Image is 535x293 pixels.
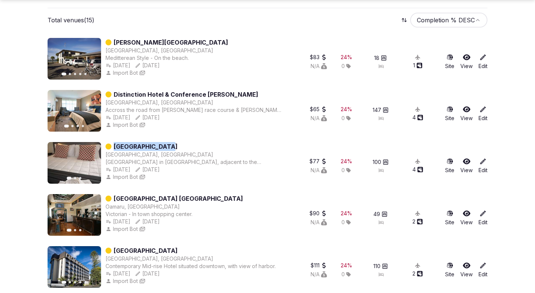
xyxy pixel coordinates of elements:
[341,115,345,122] span: 0
[310,106,327,113] button: $65
[412,270,423,277] button: 2
[479,210,487,226] a: Edit
[114,194,243,203] a: [GEOGRAPHIC_DATA] [GEOGRAPHIC_DATA]
[106,277,138,285] button: Import Bot
[79,281,81,283] button: Go to slide 4
[373,106,389,114] button: 147
[114,38,228,47] a: [PERSON_NAME][GEOGRAPHIC_DATA]
[48,246,101,288] img: Featured image for Copthorne Hotel Auckland City
[373,263,380,270] span: 110
[374,54,387,62] button: 18
[113,173,138,181] span: Import Bot
[310,54,327,61] div: $83
[113,277,138,285] span: Import Bot
[77,125,79,127] button: Go to slide 3
[62,281,67,284] button: Go to slide 1
[341,62,345,70] span: 0
[135,218,160,225] button: [DATE]
[106,255,213,263] button: [GEOGRAPHIC_DATA], [GEOGRAPHIC_DATA]
[341,210,352,217] div: 24 %
[74,229,76,231] button: Go to slide 2
[106,47,213,54] button: [GEOGRAPHIC_DATA], [GEOGRAPHIC_DATA]
[48,194,101,236] img: Featured image for Brydone Hotel Oamaru
[106,263,276,270] div: Contemporary Mid-rise Hotel situated downtown, with view of harbor.
[74,73,76,75] button: Go to slide 3
[135,114,160,121] button: [DATE]
[74,281,76,283] button: Go to slide 3
[373,210,380,218] span: 49
[341,158,352,165] button: 24%
[373,106,381,114] span: 147
[135,270,160,277] button: [DATE]
[64,125,69,128] button: Go to slide 1
[106,218,130,225] button: [DATE]
[311,262,327,269] button: $111
[412,218,423,225] div: 2
[48,16,94,24] p: Total venues (15)
[311,167,327,174] button: N/A
[479,262,487,278] a: Edit
[311,271,327,278] div: N/A
[106,69,138,77] button: Import Bot
[106,121,138,129] button: Import Bot
[341,271,345,278] span: 0
[79,73,81,75] button: Go to slide 4
[106,270,130,277] div: [DATE]
[48,38,101,80] img: Featured image for Fairley Motor Lodge
[341,210,352,217] button: 24%
[69,73,71,75] button: Go to slide 2
[106,166,130,173] button: [DATE]
[412,114,423,121] div: 4
[479,158,487,174] a: Edit
[445,210,454,226] button: Site
[373,210,388,218] button: 49
[460,158,473,174] a: View
[106,173,138,181] button: Import Bot
[311,115,327,122] button: N/A
[311,219,327,226] button: N/A
[114,246,178,255] a: [GEOGRAPHIC_DATA]
[373,158,381,166] span: 100
[413,62,422,69] button: 1
[106,99,213,106] div: [GEOGRAPHIC_DATA], [GEOGRAPHIC_DATA]
[341,219,345,226] span: 0
[113,121,138,129] span: Import Bot
[114,90,258,99] a: Distinction Hotel & Conference [PERSON_NAME]
[135,62,160,69] div: [DATE]
[113,69,138,77] span: Import Bot
[67,177,72,180] button: Go to slide 1
[445,158,454,174] button: Site
[309,158,327,165] button: $77
[309,210,327,217] div: $90
[106,151,213,158] div: [GEOGRAPHIC_DATA], [GEOGRAPHIC_DATA]
[311,62,327,70] button: N/A
[71,125,74,127] button: Go to slide 2
[460,54,473,70] a: View
[69,281,71,283] button: Go to slide 2
[445,54,454,70] button: Site
[341,106,352,113] div: 24 %
[106,106,284,114] div: Accross the road from [PERSON_NAME] race course & [PERSON_NAME] Swimming Pools.
[106,114,130,121] button: [DATE]
[74,177,76,179] button: Go to slide 2
[79,177,81,179] button: Go to slide 3
[341,167,345,174] span: 0
[106,62,130,69] div: [DATE]
[106,203,180,210] button: Oamaru, [GEOGRAPHIC_DATA]
[445,106,454,122] a: Site
[84,281,87,283] button: Go to slide 5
